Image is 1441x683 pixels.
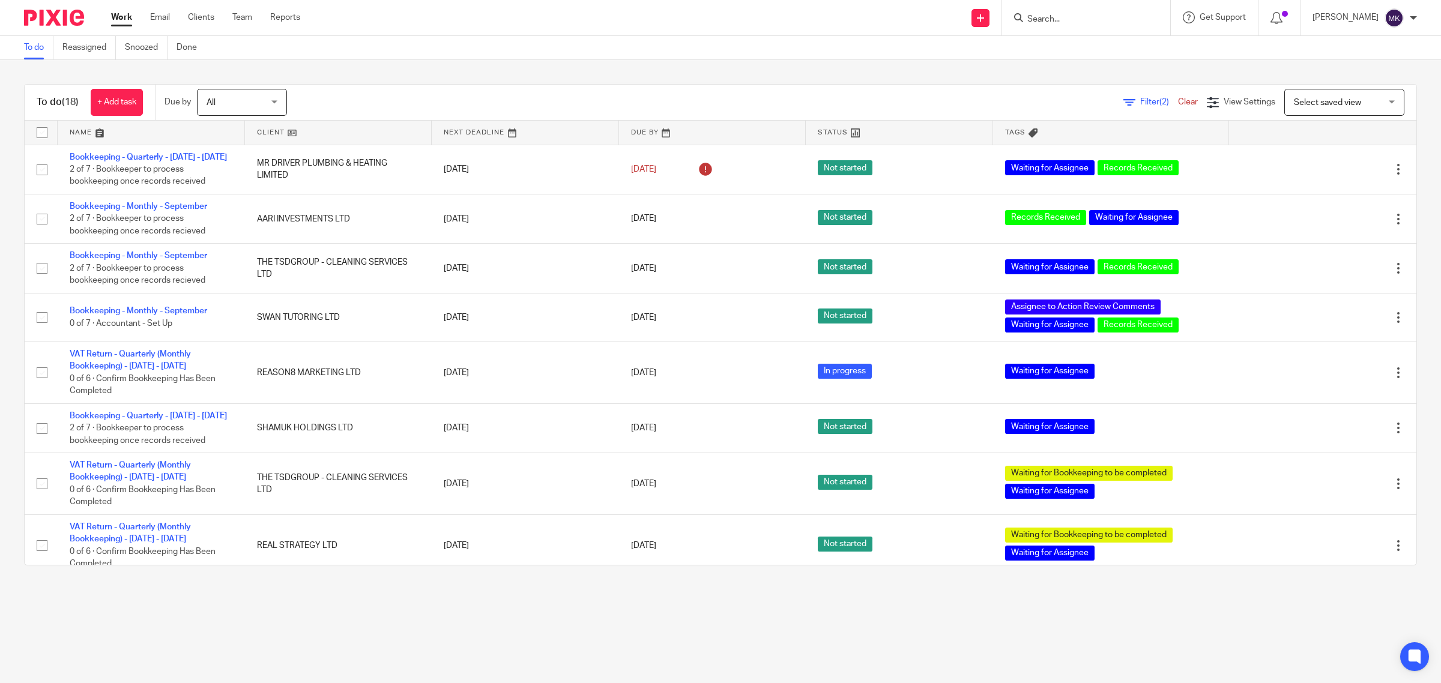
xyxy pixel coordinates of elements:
[111,11,132,23] a: Work
[70,350,191,370] a: VAT Return - Quarterly (Monthly Bookkeeping) - [DATE] - [DATE]
[70,215,205,236] span: 2 of 7 · Bookkeeper to process bookkeeping once records recieved
[631,313,656,322] span: [DATE]
[70,486,216,507] span: 0 of 6 · Confirm Bookkeeping Has Been Completed
[432,403,619,453] td: [DATE]
[62,36,116,59] a: Reassigned
[188,11,214,23] a: Clients
[1005,484,1095,499] span: Waiting for Assignee
[177,36,206,59] a: Done
[1200,13,1246,22] span: Get Support
[165,96,191,108] p: Due by
[150,11,170,23] a: Email
[70,307,207,315] a: Bookkeeping - Monthly - September
[432,293,619,342] td: [DATE]
[1224,98,1275,106] span: View Settings
[432,514,619,576] td: [DATE]
[70,251,207,260] a: Bookkeeping - Monthly - September
[1159,98,1169,106] span: (2)
[70,153,227,161] a: Bookkeeping - Quarterly - [DATE] - [DATE]
[24,10,84,26] img: Pixie
[1005,299,1161,314] span: Assignee to Action Review Comments
[1005,364,1095,379] span: Waiting for Assignee
[70,523,191,543] a: VAT Return - Quarterly (Monthly Bookkeeping) - [DATE] - [DATE]
[1098,317,1179,332] span: Records Received
[1098,259,1179,274] span: Records Received
[245,403,432,453] td: SHAMUK HOLDINGS LTD
[432,453,619,515] td: [DATE]
[245,194,432,243] td: AARI INVESTMENTS LTD
[1005,259,1095,274] span: Waiting for Assignee
[245,244,432,293] td: THE TSDGROUP - CLEANING SERVICES LTD
[245,453,432,515] td: THE TSDGROUP - CLEANING SERVICES LTD
[270,11,300,23] a: Reports
[432,194,619,243] td: [DATE]
[125,36,168,59] a: Snoozed
[245,514,432,576] td: REAL STRATEGY LTD
[70,547,216,568] span: 0 of 6 · Confirm Bookkeeping Has Been Completed
[70,461,191,481] a: VAT Return - Quarterly (Monthly Bookkeeping) - [DATE] - [DATE]
[818,537,872,552] span: Not started
[70,424,205,445] span: 2 of 7 · Bookkeeper to process bookkeeping once records received
[631,215,656,223] span: [DATE]
[1005,160,1095,175] span: Waiting for Assignee
[818,419,872,434] span: Not started
[70,319,172,328] span: 0 of 7 · Accountant - Set Up
[1026,14,1134,25] input: Search
[631,541,656,550] span: [DATE]
[818,259,872,274] span: Not started
[1313,11,1379,23] p: [PERSON_NAME]
[207,98,216,107] span: All
[1005,466,1173,481] span: Waiting for Bookkeeping to be completed
[1005,210,1086,225] span: Records Received
[818,475,872,490] span: Not started
[245,342,432,403] td: REASON8 MARKETING LTD
[631,369,656,377] span: [DATE]
[631,264,656,272] span: [DATE]
[70,165,205,186] span: 2 of 7 · Bookkeeper to process bookkeeping once records received
[1089,210,1179,225] span: Waiting for Assignee
[432,145,619,194] td: [DATE]
[62,97,79,107] span: (18)
[1098,160,1179,175] span: Records Received
[1005,419,1095,434] span: Waiting for Assignee
[432,342,619,403] td: [DATE]
[70,375,216,396] span: 0 of 6 · Confirm Bookkeeping Has Been Completed
[232,11,252,23] a: Team
[1140,98,1178,106] span: Filter
[631,424,656,432] span: [DATE]
[70,264,205,285] span: 2 of 7 · Bookkeeper to process bookkeeping once records recieved
[1005,129,1026,136] span: Tags
[24,36,53,59] a: To do
[70,202,207,211] a: Bookkeeping - Monthly - September
[1005,317,1095,332] span: Waiting for Assignee
[37,96,79,109] h1: To do
[432,244,619,293] td: [DATE]
[91,89,143,116] a: + Add task
[1294,98,1361,107] span: Select saved view
[245,145,432,194] td: MR DRIVER PLUMBING & HEATING LIMITED
[631,165,656,173] span: [DATE]
[818,160,872,175] span: Not started
[245,293,432,342] td: SWAN TUTORING LTD
[818,308,872,323] span: Not started
[818,210,872,225] span: Not started
[1005,528,1173,543] span: Waiting for Bookkeeping to be completed
[1005,546,1095,561] span: Waiting for Assignee
[1385,8,1404,28] img: svg%3E
[1178,98,1198,106] a: Clear
[70,412,227,420] a: Bookkeeping - Quarterly - [DATE] - [DATE]
[631,480,656,488] span: [DATE]
[818,364,872,379] span: In progress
